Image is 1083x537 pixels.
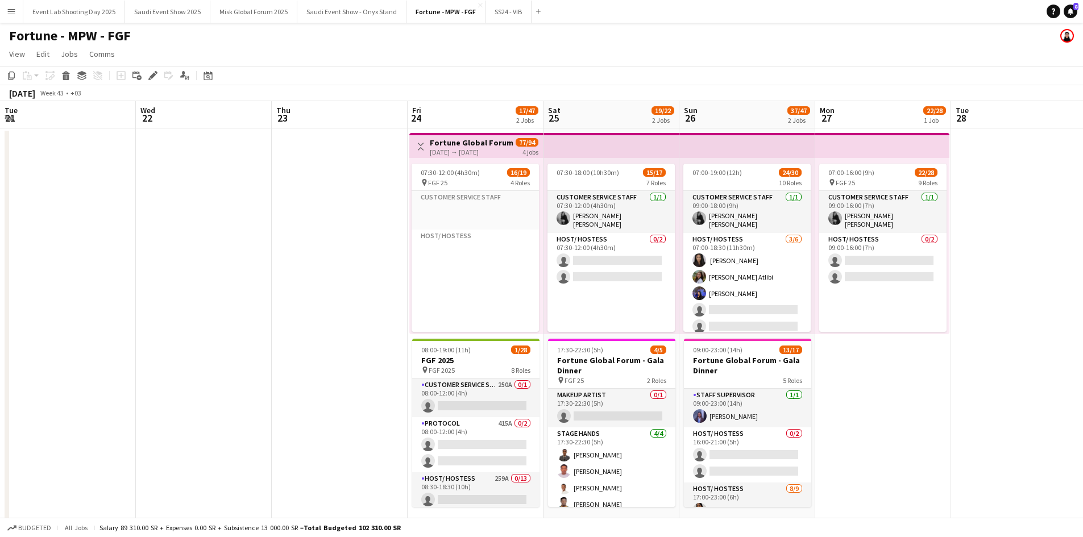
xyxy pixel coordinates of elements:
[9,27,131,44] h1: Fortune - MPW - FGF
[410,111,421,124] span: 24
[412,417,540,472] app-card-role: Protocol415A0/208:00-12:00 (4h)
[652,116,674,124] div: 2 Jobs
[684,389,811,427] app-card-role: Staff Supervisor1/109:00-23:00 (14h)[PERSON_NAME]
[783,376,802,385] span: 5 Roles
[819,191,947,233] app-card-role: Customer Service Staff1/109:00-16:00 (7h)[PERSON_NAME] [PERSON_NAME]
[779,178,802,187] span: 10 Roles
[683,164,811,332] app-job-card: 07:00-19:00 (12h)24/3010 RolesCustomer Service Staff1/109:00-18:00 (9h)[PERSON_NAME] [PERSON_NAME...
[486,1,532,23] button: SS24 - VIB
[430,138,514,148] h3: Fortune Global Forum 2025
[3,111,18,124] span: 21
[684,355,811,376] h3: Fortune Global Forum - Gala Dinner
[18,524,51,532] span: Budgeted
[412,191,539,230] app-card-role-placeholder: Customer Service Staff
[5,47,30,61] a: View
[924,116,945,124] div: 1 Job
[692,168,742,177] span: 07:00-19:00 (12h)
[99,523,401,532] div: Salary 89 310.00 SR + Expenses 0.00 SR + Subsistence 13 000.00 SR =
[23,1,125,23] button: Event Lab Shooting Day 2025
[276,105,291,115] span: Thu
[511,178,530,187] span: 4 Roles
[32,47,54,61] a: Edit
[683,233,811,354] app-card-role: Host/ Hostess3/607:00-18:30 (11h30m)‏ [PERSON_NAME][PERSON_NAME] Atlibi[PERSON_NAME]
[38,89,66,97] span: Week 43
[565,376,584,385] span: FGF 25
[1073,3,1078,10] span: 8
[421,345,471,354] span: 08:00-19:00 (11h)
[684,105,698,115] span: Sun
[139,111,155,124] span: 22
[819,233,947,354] app-card-role: Host/ Hostess0/209:00-16:00 (7h)
[683,191,811,233] app-card-role: Customer Service Staff1/109:00-18:00 (9h)[PERSON_NAME] [PERSON_NAME]
[684,339,811,507] app-job-card: 09:00-23:00 (14h)13/17Fortune Global Forum - Gala Dinner5 RolesStaff Supervisor1/109:00-23:00 (14...
[548,355,675,376] h3: Fortune Global Forum - Gala Dinner
[63,523,90,532] span: All jobs
[70,89,81,97] div: +03
[9,88,35,99] div: [DATE]
[412,164,539,332] app-job-card: 07:30-12:00 (4h30m)16/19 FGF 254 RolesCustomer Service StaffHost/ Hostess
[650,345,666,354] span: 4/5
[779,345,802,354] span: 13/17
[507,168,530,177] span: 16/19
[652,106,674,115] span: 19/22
[61,49,78,59] span: Jobs
[643,168,666,177] span: 15/17
[547,164,675,332] app-job-card: 07:30-18:00 (10h30m)15/177 RolesCustomer Service Staff1/107:30-12:00 (4h30m)[PERSON_NAME] [PERSON...
[89,49,115,59] span: Comms
[412,339,540,507] app-job-card: 08:00-19:00 (11h)1/28FGF 2025 FGF 20258 RolesCustomer Service Staff250A0/108:00-12:00 (4h) Protoc...
[788,116,810,124] div: 2 Jobs
[1060,29,1074,43] app-user-avatar: Reem Al Shorafa
[787,106,810,115] span: 37/47
[522,147,538,156] div: 4 jobs
[956,105,969,115] span: Tue
[548,427,675,515] app-card-role: Stage Hands4/417:30-22:30 (5h)[PERSON_NAME][PERSON_NAME][PERSON_NAME][PERSON_NAME]
[779,168,802,177] span: 24/30
[430,148,514,156] div: [DATE] → [DATE]
[646,178,666,187] span: 7 Roles
[819,164,947,332] div: 07:00-16:00 (9h)22/28 FGF 259 RolesCustomer Service Staff1/109:00-16:00 (7h)[PERSON_NAME] [PERSON...
[297,1,406,23] button: Saudi Event Show - Onyx Stand
[516,138,538,147] span: 77/94
[428,178,447,187] span: FGF 25
[36,49,49,59] span: Edit
[684,427,811,482] app-card-role: Host/ Hostess0/216:00-21:00 (5h)
[548,105,561,115] span: Sat
[557,345,603,354] span: 17:30-22:30 (5h)
[412,355,540,365] h3: FGF 2025
[923,106,946,115] span: 22/28
[828,168,874,177] span: 07:00-16:00 (9h)
[140,105,155,115] span: Wed
[85,47,119,61] a: Comms
[1064,5,1077,18] a: 8
[511,345,530,354] span: 1/28
[429,366,455,374] span: FGF 2025
[693,345,742,354] span: 09:00-23:00 (14h)
[548,339,675,507] app-job-card: 17:30-22:30 (5h)4/5Fortune Global Forum - Gala Dinner FGF 252 RolesMakeup Artist0/117:30-22:30 (5...
[511,366,530,374] span: 8 Roles
[516,116,538,124] div: 2 Jobs
[516,106,538,115] span: 17/47
[547,191,675,233] app-card-role: Customer Service Staff1/107:30-12:00 (4h30m)[PERSON_NAME] [PERSON_NAME]
[412,378,540,417] app-card-role: Customer Service Staff250A0/108:00-12:00 (4h)
[6,522,53,534] button: Budgeted
[647,376,666,385] span: 2 Roles
[5,105,18,115] span: Tue
[210,1,297,23] button: Misk Global Forum 2025
[125,1,210,23] button: Saudi Event Show 2025
[304,523,401,532] span: Total Budgeted 102 310.00 SR
[954,111,969,124] span: 28
[56,47,82,61] a: Jobs
[918,178,937,187] span: 9 Roles
[820,105,835,115] span: Mon
[818,111,835,124] span: 27
[412,105,421,115] span: Fri
[557,168,619,177] span: 07:30-18:00 (10h30m)
[548,389,675,427] app-card-role: Makeup Artist0/117:30-22:30 (5h)
[9,49,25,59] span: View
[836,178,855,187] span: FGF 25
